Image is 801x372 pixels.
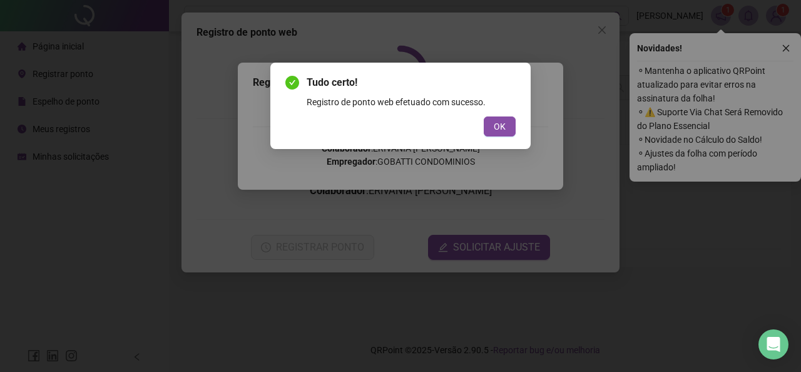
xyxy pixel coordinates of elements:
[285,76,299,90] span: check-circle
[758,329,788,359] div: Open Intercom Messenger
[307,75,516,90] span: Tudo certo!
[494,120,506,133] span: OK
[484,116,516,137] button: OK
[307,95,516,109] div: Registro de ponto web efetuado com sucesso.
